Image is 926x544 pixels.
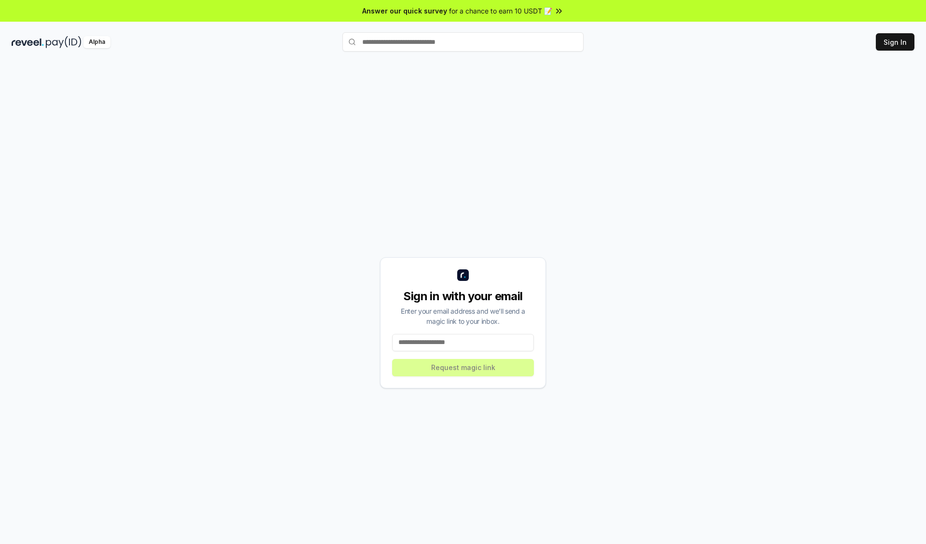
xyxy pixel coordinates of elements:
img: pay_id [46,36,82,48]
div: Enter your email address and we’ll send a magic link to your inbox. [392,306,534,326]
div: Alpha [83,36,110,48]
span: Answer our quick survey [362,6,447,16]
div: Sign in with your email [392,289,534,304]
img: reveel_dark [12,36,44,48]
img: logo_small [457,269,469,281]
span: for a chance to earn 10 USDT 📝 [449,6,552,16]
button: Sign In [876,33,914,51]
